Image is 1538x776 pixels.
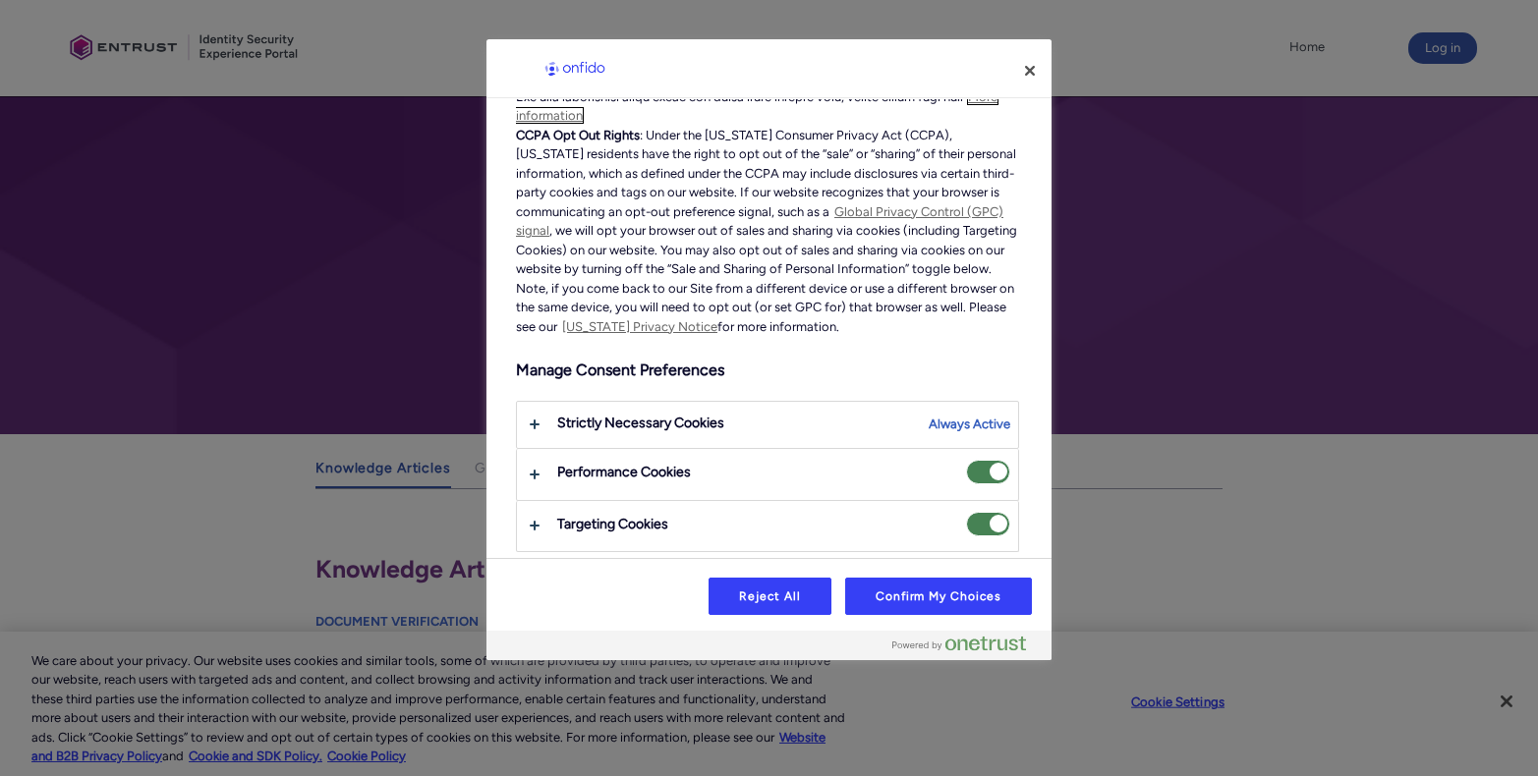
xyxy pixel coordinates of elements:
button: Close [1008,49,1052,92]
img: Onfido Logo [536,49,614,88]
span: Performance Cookies [966,460,1010,484]
div: Preference center [486,39,1052,660]
span: Targeting Cookies [966,512,1010,536]
a: Powered by OneTrust Opens in a new Tab [892,636,1042,660]
div: Onfido Logo [516,49,634,88]
a: [US_STATE] Privacy Notice [562,319,717,334]
div: Your Privacy Choices [486,39,1052,660]
h3: Manage Consent Preferences [516,360,1019,391]
b: CCPA Opt Out Rights [516,128,640,142]
button: Reject All [709,578,831,615]
button: Confirm My Choices [845,578,1032,615]
img: Powered by OneTrust Opens in a new Tab [892,636,1026,651]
